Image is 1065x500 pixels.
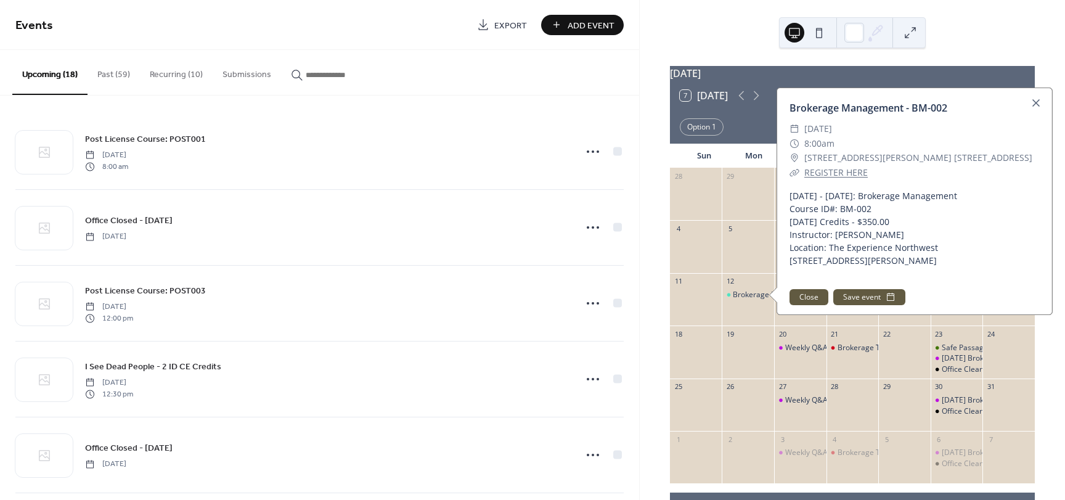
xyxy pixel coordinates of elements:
span: Office Closed - [DATE] [85,215,173,227]
div: Brokerage Management - BM-002 [733,290,851,300]
div: 3 [778,435,787,444]
div: 23 [934,329,944,338]
div: Brokerage Management - BM-002 [722,290,774,300]
div: 11 [674,277,683,286]
a: Post License Course: POST001 [85,132,206,146]
div: 28 [674,171,683,181]
div: Weekly Q&A [785,395,828,406]
div: Friday Brokerage Trainings [931,353,983,364]
div: Weekly Q&A [774,395,826,406]
span: Post License Course: POST003 [85,285,206,298]
button: Add Event [541,15,624,35]
div: Brokerage Team Meeting [838,448,926,458]
div: Weekly Q&A [785,343,828,353]
a: Post License Course: POST003 [85,284,206,298]
div: Office Cleaning [931,364,983,375]
div: Office Cleaning [931,459,983,469]
div: 29 [882,382,891,391]
div: 30 [934,382,944,391]
span: Events [15,14,53,38]
span: Export [494,19,527,32]
div: 26 [725,382,735,391]
div: 19 [725,329,735,338]
a: I See Dead People - 2 ID CE Credits [85,359,221,374]
div: Mon [729,144,778,168]
div: Option 1 [680,118,724,136]
button: Close [790,289,828,305]
a: Office Closed - [DATE] [85,441,173,455]
div: Friday Brokerage Trainings [931,448,983,458]
span: Post License Course: POST001 [85,133,206,146]
div: 27 [778,382,787,391]
button: Submissions [213,50,281,94]
div: 7 [986,435,995,444]
span: [DATE] [85,301,133,313]
div: 20 [778,329,787,338]
a: Export [468,15,536,35]
div: Safe Passage Board Meeting - Quinn Porterfield [931,343,983,353]
a: Brokerage Management - BM-002 [790,101,947,115]
div: [DATE] Brokerage Trainings [942,353,1038,364]
div: 1 [674,435,683,444]
button: Save event [833,289,905,305]
button: 7[DATE] [675,87,732,104]
div: 2 [725,435,735,444]
div: [DATE] Brokerage Trainings [942,448,1038,458]
div: [DATE] - [DATE]: Brokerage Management Course ID#: BM-002 [DATE] Credits - $350.00 Instructor: [PE... [777,189,1052,267]
div: 12 [725,277,735,286]
div: Office Cleaning [942,406,994,417]
div: 29 [725,171,735,181]
span: Add Event [568,19,614,32]
div: 28 [830,382,839,391]
span: Office Closed - [DATE] [85,442,173,455]
button: Past (59) [88,50,140,94]
span: [DATE] [85,377,133,388]
span: 12:30 pm [85,388,133,400]
div: Weekly Q&A [774,343,826,353]
div: Brokerage Team Meeting [826,343,879,353]
a: Office Closed - [DATE] [85,213,173,227]
span: [STREET_ADDRESS][PERSON_NAME] [STREET_ADDRESS] [804,150,1032,165]
div: 21 [830,329,839,338]
div: Office Cleaning [931,406,983,417]
div: ​ [790,165,799,180]
a: REGISTER HERE [804,166,868,178]
div: Office Cleaning [942,459,994,469]
div: [DATE] Brokerage Trainings [942,395,1038,406]
span: 12:00 pm [85,313,133,324]
div: 31 [986,382,995,391]
span: [DATE] [85,459,126,470]
div: Office Cleaning [942,364,994,375]
div: Weekly Q&A [785,448,828,458]
div: 5 [882,435,891,444]
span: I See Dead People - 2 ID CE Credits [85,361,221,374]
div: 24 [986,329,995,338]
div: 22 [882,329,891,338]
div: Brokerage Team Meeting [838,343,926,353]
div: ​ [790,121,799,136]
button: Recurring (10) [140,50,213,94]
span: 8:00 am [85,161,128,172]
div: ​ [790,150,799,165]
div: 4 [674,224,683,233]
div: ​ [790,136,799,151]
div: Sun [680,144,729,168]
span: 8:00am [804,136,834,151]
div: Friday Brokerage Trainings [931,395,983,406]
button: Upcoming (18) [12,50,88,95]
div: Weekly Q&A [774,448,826,458]
span: [DATE] [85,231,126,242]
div: 5 [725,224,735,233]
div: 6 [934,435,944,444]
div: 18 [674,329,683,338]
div: Brokerage Team Meeting [826,448,879,458]
div: 25 [674,382,683,391]
span: [DATE] [85,150,128,161]
span: [DATE] [804,121,832,136]
div: 4 [830,435,839,444]
div: [DATE] [670,66,1035,81]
